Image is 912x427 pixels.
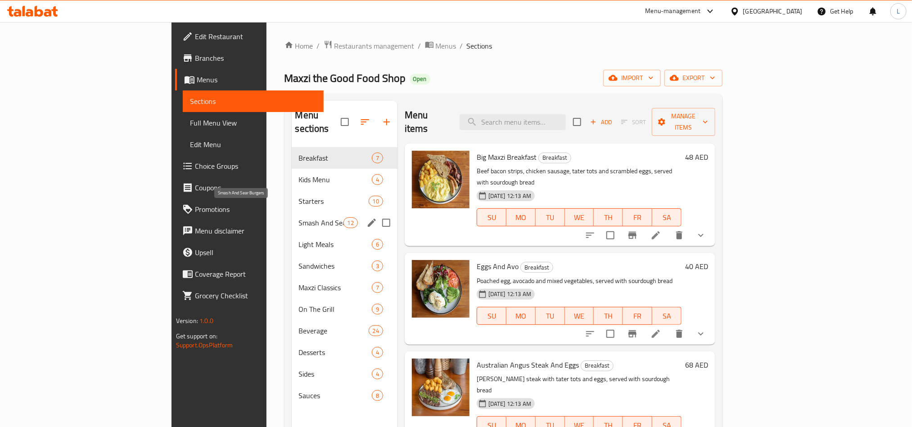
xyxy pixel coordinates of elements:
span: 4 [372,348,383,357]
span: Sauces [299,390,372,401]
nav: Menu sections [292,144,397,410]
button: delete [668,323,690,345]
span: Breakfast [581,360,613,371]
div: Breakfast7 [292,147,397,169]
h2: Menu items [405,108,449,135]
span: Kids Menu [299,174,372,185]
button: TU [536,307,565,325]
a: Coupons [175,177,324,198]
div: Menu-management [646,6,701,17]
span: Breakfast [299,153,372,163]
span: [DATE] 12:13 AM [485,192,535,200]
div: items [372,304,383,315]
div: [GEOGRAPHIC_DATA] [743,6,803,16]
a: Upsell [175,242,324,263]
button: Add section [376,111,397,133]
span: [DATE] 12:13 AM [485,290,535,298]
span: Beverage [299,325,369,336]
a: Menus [175,69,324,90]
a: Branches [175,47,324,69]
span: Desserts [299,347,372,358]
div: items [372,390,383,401]
span: Branches [195,53,316,63]
button: WE [565,307,594,325]
img: Eggs And Avo [412,260,470,318]
div: items [372,174,383,185]
span: TH [597,310,619,323]
span: Big Maxzi Breakfast [477,150,537,164]
span: WE [569,211,591,224]
span: Get support on: [176,330,217,342]
button: edit [365,216,379,229]
span: Full Menu View [190,117,316,128]
button: WE [565,208,594,226]
div: Maxzi Classics7 [292,277,397,298]
button: sort-choices [579,323,601,345]
button: SU [477,208,506,226]
span: Upsell [195,247,316,258]
nav: breadcrumb [284,40,723,52]
div: Smash And Sear Burgers12edit [292,212,397,234]
span: Select to update [601,324,620,343]
span: Grocery Checklist [195,290,316,301]
span: TU [539,310,561,323]
span: Starters [299,196,369,207]
a: Menu disclaimer [175,220,324,242]
span: 9 [372,305,383,314]
span: Light Meals [299,239,372,250]
div: Beverage24 [292,320,397,342]
button: FR [623,307,652,325]
span: Promotions [195,204,316,215]
span: Add item [587,115,615,129]
span: Smash And Sear Burgers [299,217,343,228]
span: Sides [299,369,372,379]
span: Select section first [615,115,652,129]
span: SU [481,211,503,224]
span: 10 [369,197,383,206]
div: items [369,325,383,336]
a: Choice Groups [175,155,324,177]
p: [PERSON_NAME] steak with tater tots and eggs, served with sourdough bread [477,373,682,396]
button: sort-choices [579,225,601,246]
li: / [418,40,421,51]
span: MO [510,211,532,224]
a: Edit Restaurant [175,26,324,47]
span: Australian Angus Steak And Eggs [477,358,579,372]
div: Light Meals6 [292,234,397,255]
span: Edit Restaurant [195,31,316,42]
span: TU [539,211,561,224]
span: Coupons [195,182,316,193]
span: Select section [568,112,587,131]
button: MO [506,307,536,325]
a: Full Menu View [183,112,324,134]
span: Maxzi Classics [299,282,372,293]
h6: 68 AED [685,359,708,371]
p: Poached egg, avocado and mixed vegetables, served with sourdough bread [477,275,682,287]
button: SA [652,307,682,325]
div: items [343,217,358,228]
a: Edit Menu [183,134,324,155]
span: 24 [369,327,383,335]
div: items [372,261,383,271]
button: show more [690,225,712,246]
span: import [610,72,654,84]
span: 1.0.0 [199,315,213,327]
span: Maxzi the Good Food Shop [284,68,406,88]
button: TH [594,307,623,325]
span: WE [569,310,591,323]
svg: Show Choices [695,230,706,241]
span: Open [410,75,430,83]
a: Edit menu item [650,230,661,241]
span: FR [627,211,649,224]
span: SA [656,211,678,224]
button: MO [506,208,536,226]
button: Add [587,115,615,129]
div: items [372,153,383,163]
button: SU [477,307,506,325]
button: Manage items [652,108,715,136]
